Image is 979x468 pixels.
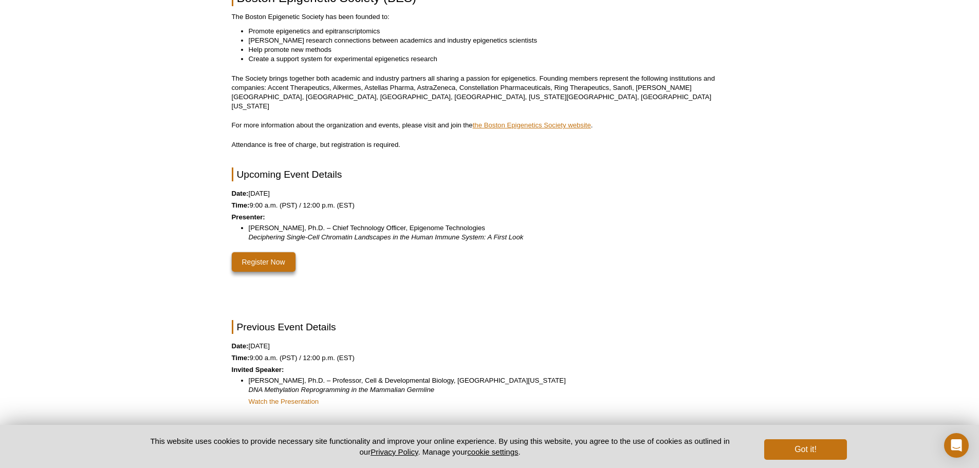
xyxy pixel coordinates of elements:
[232,354,250,362] strong: Time:
[249,223,737,242] li: [PERSON_NAME], Ph.D. – Chief Technology Officer, Epigenome Technologies
[133,436,748,457] p: This website uses cookies to provide necessary site functionality and improve your online experie...
[232,353,748,363] p: 9:00 a.m. (PST) / 12:00 p.m. (EST)
[473,121,591,129] a: the Boston Epigenetics Society website
[232,366,284,373] strong: Invited Speaker:
[249,386,435,394] em: DNA Methylation Reprogramming in the Mammalian Germline
[232,252,295,272] a: Register Now
[232,342,748,351] p: [DATE]
[232,12,748,22] p: The Boston Epigenetic Society has been founded to:
[764,439,846,460] button: Got it!
[232,167,748,181] h2: Upcoming Event Details
[232,201,748,210] p: 9:00 a.m. (PST) / 12:00 p.m. (EST)
[249,27,737,36] li: Promote epigenetics and epitranscriptomics
[232,342,249,350] strong: Date:
[232,190,249,197] strong: Date:
[944,433,969,458] div: Open Intercom Messenger
[249,398,319,405] a: Watch the Presentation
[249,36,737,45] li: [PERSON_NAME] research connections between academics and industry epigenetics scientists
[232,213,265,221] strong: Presenter:
[232,140,748,149] p: Attendance is free of charge, but registration is required.
[232,189,748,198] p: [DATE]
[249,376,737,406] li: [PERSON_NAME], Ph.D. – Professor, Cell & Developmental Biology, [GEOGRAPHIC_DATA][US_STATE]
[232,121,748,130] p: For more information about the organization and events, please visit and join the .
[249,45,737,54] li: Help promote new methods
[249,54,737,64] li: Create a support system for experimental epigenetics research
[249,233,524,241] em: Deciphering Single-Cell Chromatin Landscapes in the Human Immune System: A First Look
[232,201,250,209] strong: Time:
[232,320,748,334] h2: Previous Event Details
[467,447,518,456] button: cookie settings
[371,447,418,456] a: Privacy Policy
[232,74,748,111] p: The Society brings together both academic and industry partners all sharing a passion for epigene...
